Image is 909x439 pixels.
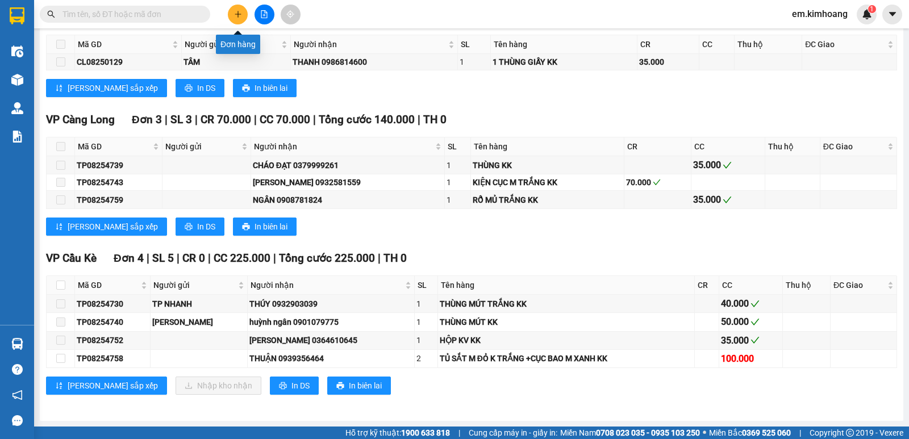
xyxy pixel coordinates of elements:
img: warehouse-icon [11,74,23,86]
div: 35.000 [721,333,781,348]
div: [PERSON_NAME] 0932581559 [253,176,443,189]
div: TP08254730 [77,298,148,310]
div: 1 [447,194,469,206]
span: ⚪️ [703,430,706,435]
img: icon-new-feature [862,9,872,19]
img: warehouse-icon [11,45,23,57]
span: 1 [870,5,874,13]
div: THÙNG KK [473,159,622,172]
span: GIAO: [5,74,27,85]
span: aim [286,10,294,18]
span: In DS [291,379,310,392]
div: KIỆN CỤC M TRẮNG KK [473,176,622,189]
span: Cung cấp máy in - giấy in: [469,427,557,439]
td: TP08254758 [75,350,151,368]
sup: 1 [868,5,876,13]
th: CC [699,35,735,54]
span: file-add [260,10,268,18]
span: HOÀNG LONG FOODS [7,61,95,72]
span: ĐC Giao [805,38,885,51]
button: file-add [255,5,274,24]
strong: 0708 023 035 - 0935 103 250 [596,428,700,437]
div: 35.000 [639,56,697,68]
div: TP08254740 [77,316,148,328]
span: caret-down [887,9,898,19]
span: sort-ascending [55,223,63,232]
div: CL08250129 [77,56,180,68]
span: [PERSON_NAME] sắp xếp [68,220,158,233]
span: copyright [846,429,854,437]
span: check [653,178,661,186]
th: CC [691,137,765,156]
strong: 1900 633 818 [401,428,450,437]
th: Thu hộ [735,35,802,54]
div: 1 [447,176,469,189]
span: | [458,427,460,439]
th: SL [458,35,491,54]
td: TP08254739 [75,156,162,174]
div: 35.000 [693,158,763,172]
div: RỔ MỦ TRẮNG KK [473,194,622,206]
span: | [254,113,257,126]
span: VP Càng Long [46,113,115,126]
button: printerIn biên lai [327,377,391,395]
div: THÙNG MÚT TRẮNG KK [440,298,693,310]
div: [PERSON_NAME] 0364610645 [249,334,413,346]
span: Người gửi [153,279,236,291]
span: Người nhận [294,38,446,51]
button: sort-ascending[PERSON_NAME] sắp xếp [46,79,167,97]
span: Mã GD [78,38,170,51]
button: printerIn DS [176,218,224,236]
div: 35.000 [693,193,763,207]
div: TP08254739 [77,159,160,172]
button: aim [281,5,301,24]
span: Người gửi [185,38,279,51]
div: TỦ SẮT M ĐỎ K TRẮNG +CỤC BAO M XANH KK [440,352,693,365]
span: | [165,113,168,126]
span: check [723,161,732,170]
span: In biên lai [255,82,287,94]
div: TP08254759 [77,194,160,206]
span: In DS [197,220,215,233]
span: Đơn 3 [132,113,162,126]
span: | [147,252,149,265]
span: check [750,336,760,345]
button: sort-ascending[PERSON_NAME] sắp xếp [46,218,167,236]
span: TH 0 [383,252,407,265]
span: message [12,415,23,426]
div: 1 THÙNG GIẤY KK [493,56,635,68]
span: printer [185,84,193,93]
th: SL [445,137,472,156]
div: THUẬN 0939356464 [249,352,413,365]
span: | [177,252,180,265]
span: printer [242,84,250,93]
div: NGÂN 0908781824 [253,194,443,206]
button: caret-down [882,5,902,24]
div: 50.000 [721,315,781,329]
span: check [750,317,760,327]
div: TP08254758 [77,352,148,365]
span: Miền Nam [560,427,700,439]
th: Tên hàng [471,137,624,156]
div: THANH 0986814600 [293,56,456,68]
th: CR [637,35,699,54]
th: CC [719,276,783,295]
div: [PERSON_NAME] [152,316,245,328]
input: Tìm tên, số ĐT hoặc mã đơn [62,8,197,20]
td: TP08254740 [75,313,151,331]
span: Người nhận [254,140,433,153]
div: CHÁO ĐẠT 0379999261 [253,159,443,172]
div: TP08254743 [77,176,160,189]
div: 100.000 [721,352,781,366]
span: VP Cầu Kè [46,252,97,265]
span: CC 70.000 [260,113,310,126]
span: check [723,195,732,204]
strong: BIÊN NHẬN GỬI HÀNG [38,6,132,17]
span: printer [185,223,193,232]
img: logo-vxr [10,7,24,24]
button: printerIn DS [176,79,224,97]
td: TP08254759 [75,191,162,209]
span: Người gửi [165,140,239,153]
img: warehouse-icon [11,102,23,114]
span: | [418,113,420,126]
